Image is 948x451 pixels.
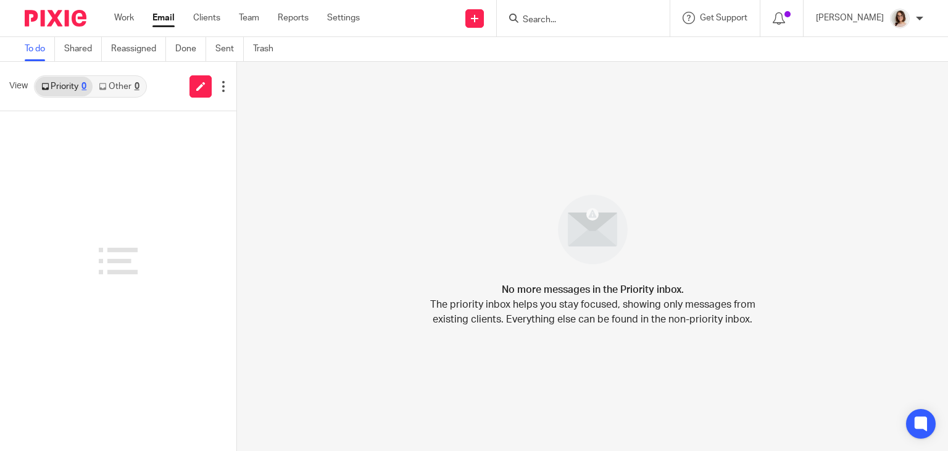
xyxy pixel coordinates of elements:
[890,9,910,28] img: Caroline%20-%20HS%20-%20LI.png
[35,77,93,96] a: Priority0
[193,12,220,24] a: Clients
[175,37,206,61] a: Done
[25,37,55,61] a: To do
[429,297,756,327] p: The priority inbox helps you stay focused, showing only messages from existing clients. Everythin...
[816,12,884,24] p: [PERSON_NAME]
[114,12,134,24] a: Work
[502,282,684,297] h4: No more messages in the Priority inbox.
[111,37,166,61] a: Reassigned
[9,80,28,93] span: View
[135,82,139,91] div: 0
[253,37,283,61] a: Trash
[550,187,636,272] img: image
[700,14,747,22] span: Get Support
[93,77,145,96] a: Other0
[64,37,102,61] a: Shared
[152,12,175,24] a: Email
[327,12,360,24] a: Settings
[239,12,259,24] a: Team
[522,15,633,26] input: Search
[215,37,244,61] a: Sent
[278,12,309,24] a: Reports
[25,10,86,27] img: Pixie
[81,82,86,91] div: 0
